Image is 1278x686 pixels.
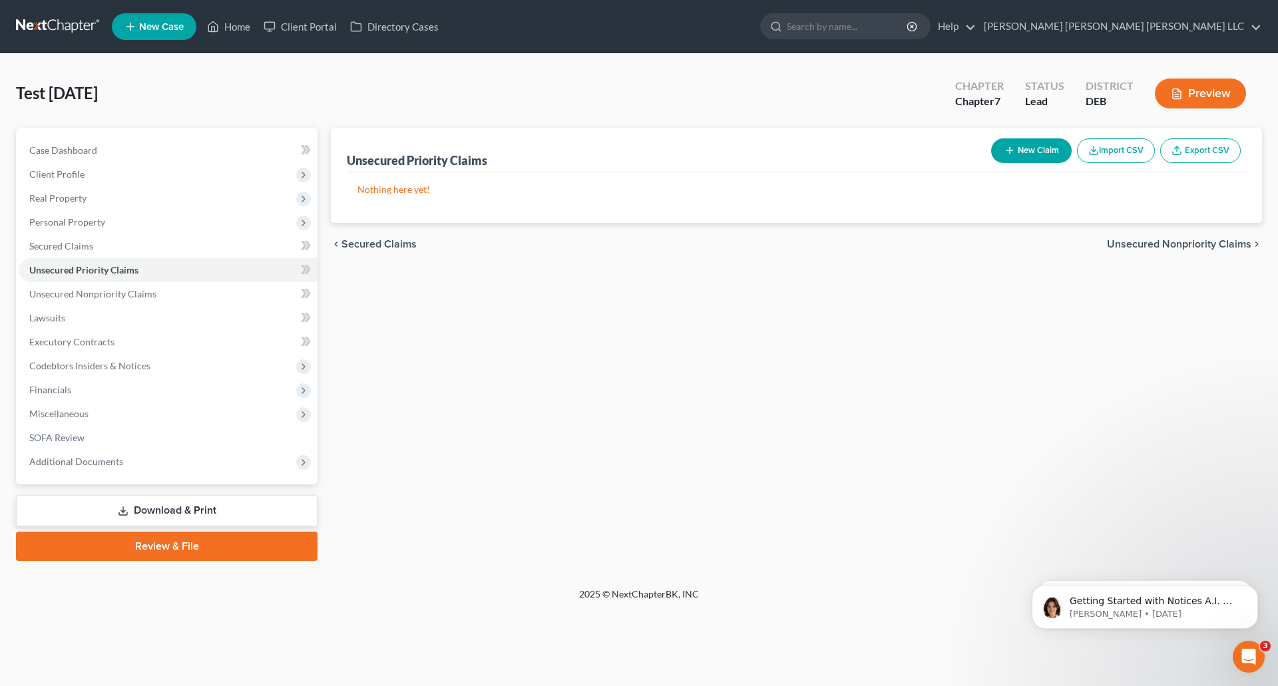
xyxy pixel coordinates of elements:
[1025,79,1064,94] div: Status
[1260,641,1271,651] span: 3
[341,239,417,250] span: Secured Claims
[19,258,318,282] a: Unsecured Priority Claims
[260,588,1018,611] div: 2025 © NextChapterBK, INC
[29,336,114,347] span: Executory Contracts
[29,240,93,252] span: Secured Claims
[19,426,318,450] a: SOFA Review
[19,282,318,306] a: Unsecured Nonpriority Claims
[343,15,445,39] a: Directory Cases
[1251,239,1262,250] i: chevron_right
[16,532,318,561] a: Review & File
[29,288,156,299] span: Unsecured Nonpriority Claims
[29,264,138,275] span: Unsecured Priority Claims
[200,15,257,39] a: Home
[29,384,71,395] span: Financials
[29,312,65,323] span: Lawsuits
[1012,557,1278,650] iframe: Intercom notifications message
[1107,239,1251,250] span: Unsecured Nonpriority Claims
[19,138,318,162] a: Case Dashboard
[29,408,89,419] span: Miscellaneous
[1160,138,1241,163] a: Export CSV
[1086,94,1134,109] div: DEB
[331,239,417,250] button: chevron_left Secured Claims
[931,15,976,39] a: Help
[29,456,123,467] span: Additional Documents
[1155,79,1246,108] button: Preview
[977,15,1261,39] a: [PERSON_NAME] [PERSON_NAME] [PERSON_NAME] LLC
[955,94,1004,109] div: Chapter
[139,22,184,32] span: New Case
[29,216,105,228] span: Personal Property
[787,14,909,39] input: Search by name...
[257,15,343,39] a: Client Portal
[1086,79,1134,94] div: District
[19,306,318,330] a: Lawsuits
[29,192,87,204] span: Real Property
[991,138,1072,163] button: New Claim
[1233,641,1265,673] iframe: Intercom live chat
[331,239,341,250] i: chevron_left
[955,79,1004,94] div: Chapter
[29,432,85,443] span: SOFA Review
[1077,138,1155,163] button: Import CSV
[16,83,98,102] span: Test [DATE]
[994,94,1000,107] span: 7
[1107,239,1262,250] button: Unsecured Nonpriority Claims chevron_right
[19,330,318,354] a: Executory Contracts
[357,183,1235,196] p: Nothing here yet!
[347,152,487,168] div: Unsecured Priority Claims
[1025,94,1064,109] div: Lead
[16,495,318,526] a: Download & Print
[29,168,85,180] span: Client Profile
[19,234,318,258] a: Secured Claims
[29,144,97,156] span: Case Dashboard
[29,360,150,371] span: Codebtors Insiders & Notices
